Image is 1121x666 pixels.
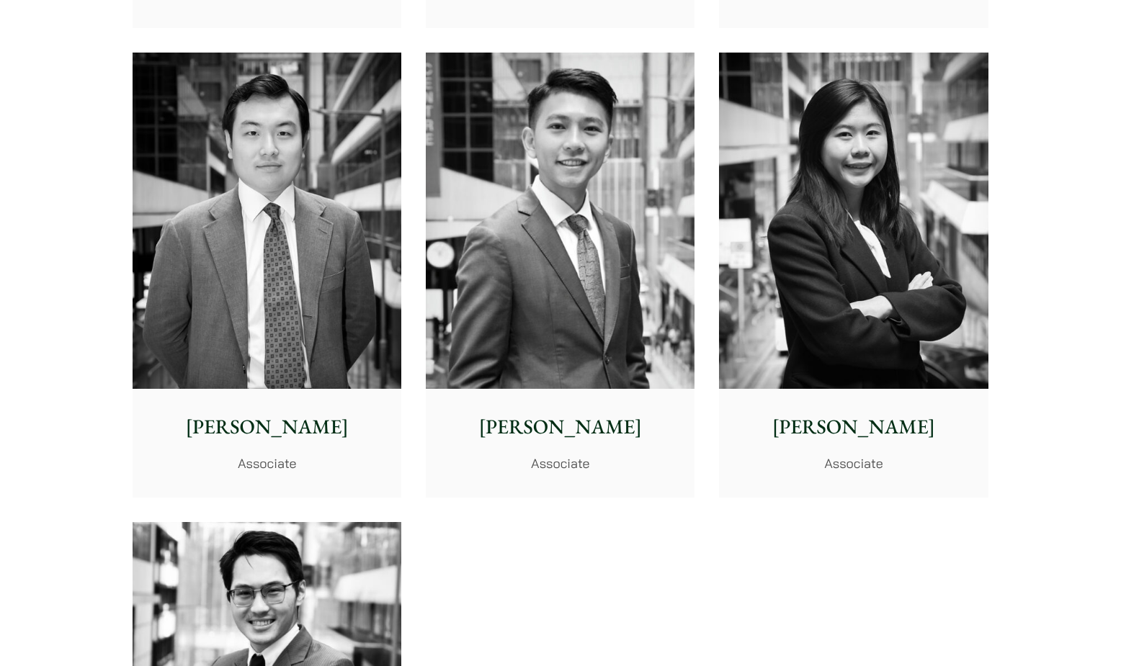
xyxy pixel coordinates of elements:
[144,412,390,442] p: [PERSON_NAME]
[731,454,976,473] p: Associate
[437,412,683,442] p: [PERSON_NAME]
[133,53,401,498] a: [PERSON_NAME] Associate
[731,412,976,442] p: [PERSON_NAME]
[426,53,695,498] a: [PERSON_NAME] Associate
[719,53,988,498] a: [PERSON_NAME] Associate
[144,454,390,473] p: Associate
[437,454,683,473] p: Associate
